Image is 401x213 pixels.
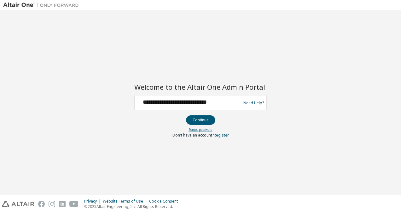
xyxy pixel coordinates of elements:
span: Don't have an account? [172,132,214,138]
div: Website Terms of Use [103,199,149,204]
img: altair_logo.svg [2,201,34,207]
img: linkedin.svg [59,201,66,207]
button: Continue [186,115,215,125]
img: facebook.svg [38,201,45,207]
div: Privacy [84,199,103,204]
a: Forgot password [189,127,212,132]
img: youtube.svg [69,201,78,207]
p: © 2025 Altair Engineering, Inc. All Rights Reserved. [84,204,182,209]
img: instagram.svg [49,201,55,207]
h2: Welcome to the Altair One Admin Portal [134,82,267,91]
div: Cookie Consent [149,199,182,204]
img: Altair One [3,2,82,8]
a: Register [214,132,229,138]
